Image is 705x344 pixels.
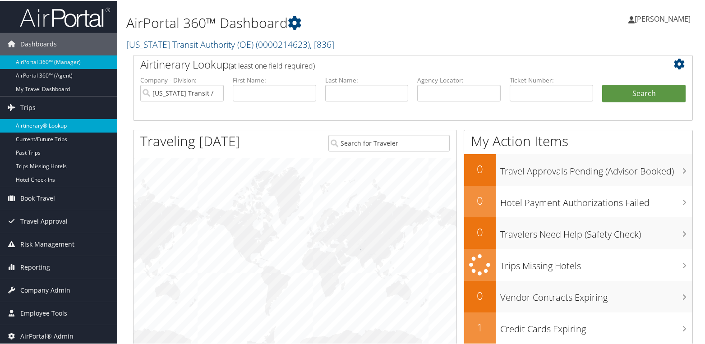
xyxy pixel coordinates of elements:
h3: Vendor Contracts Expiring [500,286,692,303]
a: 0Travelers Need Help (Safety Check) [464,216,692,248]
label: First Name: [233,75,316,84]
label: Company - Division: [140,75,224,84]
img: airportal-logo.png [20,6,110,27]
h1: Traveling [DATE] [140,131,240,150]
a: 0Vendor Contracts Expiring [464,280,692,312]
span: ( 0000214623 ) [256,37,310,50]
a: 0Hotel Payment Authorizations Failed [464,185,692,216]
span: Reporting [20,255,50,278]
h3: Travelers Need Help (Safety Check) [500,223,692,240]
span: Risk Management [20,232,74,255]
h2: 0 [464,192,496,207]
a: 0Travel Approvals Pending (Advisor Booked) [464,153,692,185]
h2: 0 [464,161,496,176]
h2: Airtinerary Lookup [140,56,639,71]
span: , [ 836 ] [310,37,334,50]
span: [PERSON_NAME] [635,13,691,23]
h2: 0 [464,287,496,303]
a: [PERSON_NAME] [628,5,700,32]
span: Employee Tools [20,301,67,324]
label: Agency Locator: [417,75,501,84]
a: Trips Missing Hotels [464,248,692,280]
h3: Credit Cards Expiring [500,317,692,335]
a: [US_STATE] Transit Authority (OE) [126,37,334,50]
input: Search for Traveler [328,134,449,151]
h1: AirPortal 360™ Dashboard [126,13,508,32]
span: Trips [20,96,36,118]
span: Company Admin [20,278,70,301]
label: Ticket Number: [510,75,593,84]
h2: 0 [464,224,496,239]
a: 1Credit Cards Expiring [464,312,692,343]
span: Book Travel [20,186,55,209]
h3: Travel Approvals Pending (Advisor Booked) [500,160,692,177]
h3: Trips Missing Hotels [500,254,692,271]
span: Dashboards [20,32,57,55]
h3: Hotel Payment Authorizations Failed [500,191,692,208]
span: (at least one field required) [229,60,315,70]
h1: My Action Items [464,131,692,150]
button: Search [602,84,686,102]
span: Travel Approval [20,209,68,232]
h2: 1 [464,319,496,334]
label: Last Name: [325,75,409,84]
